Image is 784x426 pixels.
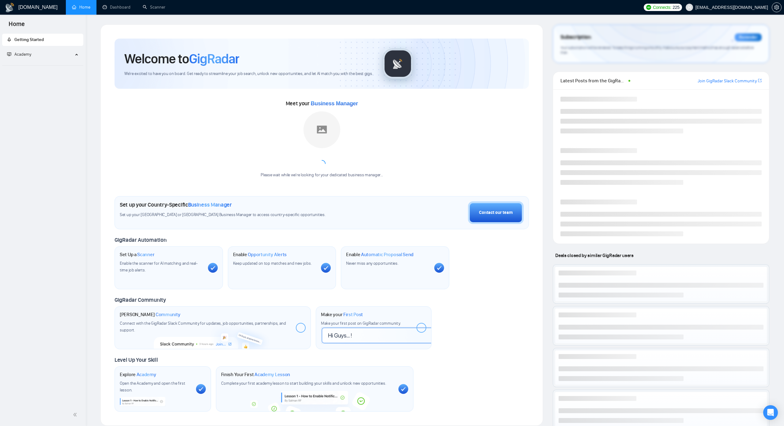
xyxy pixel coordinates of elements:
[361,252,413,258] span: Automatic Proposal Send
[772,5,781,10] span: setting
[254,372,290,378] span: Academy Lesson
[4,20,30,32] span: Home
[124,50,239,67] h1: Welcome to
[311,100,358,106] span: Business Manager
[2,63,83,67] li: Academy Homepage
[317,159,326,168] span: loading
[221,381,386,386] span: Complete your first academy lesson to start building your skills and unlock new opportunities.
[154,321,271,349] img: slackcommunity-bg.png
[772,5,782,10] a: setting
[120,312,180,318] h1: [PERSON_NAME]
[698,78,757,84] a: Join GigRadar Slack Community
[7,52,11,56] span: fund-projection-screen
[124,71,373,77] span: We're excited to have you on board. Get ready to streamline your job search, unlock new opportuni...
[763,405,778,420] div: Open Intercom Messenger
[560,45,753,55] span: Your subscription will be renewed. To keep things running smoothly, make sure your payment method...
[14,37,44,42] span: Getting Started
[233,252,287,258] h1: Enable
[120,321,286,333] span: Connect with the GigRadar Slack Community for updates, job opportunities, partnerships, and support.
[120,252,154,258] h1: Set Up a
[5,3,15,13] img: logo
[772,2,782,12] button: setting
[2,34,83,46] li: Getting Started
[221,372,290,378] h1: Finish Your First
[735,33,762,41] div: Reminder
[137,252,154,258] span: Scanner
[120,381,185,393] span: Open the Academy and open the first lesson.
[673,4,679,11] span: 225
[248,252,287,258] span: Opportunity Alerts
[120,372,156,378] h1: Explore
[115,297,166,303] span: GigRadar Community
[233,261,312,266] span: Keep updated on top matches and new jobs.
[468,201,524,224] button: Contact our team
[321,321,401,326] span: Make your first post on GigRadar community.
[321,312,363,318] h1: Make your
[257,172,386,178] div: Please wait while we're looking for your dedicated business manager...
[646,5,651,10] img: upwork-logo.png
[103,5,130,10] a: dashboardDashboard
[120,201,232,208] h1: Set up your Country-Specific
[479,209,513,216] div: Contact our team
[7,37,11,42] span: rocket
[553,250,636,261] span: Deals closed by similar GigRadar users
[120,212,362,218] span: Set up your [GEOGRAPHIC_DATA] or [GEOGRAPHIC_DATA] Business Manager to access country-specific op...
[687,5,692,9] span: user
[758,78,762,83] span: export
[73,412,79,418] span: double-left
[758,78,762,84] a: export
[560,32,591,43] span: Subscription
[7,52,31,57] span: Academy
[343,312,363,318] span: First Post
[246,391,383,411] img: academy-bg.png
[346,261,398,266] span: Never miss any opportunities.
[14,52,31,57] span: Academy
[188,201,232,208] span: Business Manager
[115,357,158,363] span: Level Up Your Skill
[137,372,156,378] span: Academy
[303,111,340,148] img: placeholder.png
[189,50,239,67] span: GigRadar
[115,237,166,243] span: GigRadar Automation
[560,77,627,84] span: Latest Posts from the GigRadar Community
[120,261,198,273] span: Enable the scanner for AI matching and real-time job alerts.
[346,252,413,258] h1: Enable
[286,100,358,107] span: Meet your
[72,5,90,10] a: homeHome
[156,312,180,318] span: Community
[383,48,413,79] img: gigradar-logo.png
[143,5,165,10] a: searchScanner
[653,4,671,11] span: Connects:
